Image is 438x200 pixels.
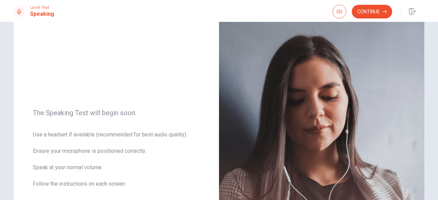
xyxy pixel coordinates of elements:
button: Continue [352,5,392,18]
span: Level Test [30,5,54,10]
span: The Speaking Test will begin soon. [33,109,200,117]
h1: Speaking [30,10,54,18]
span: Use a headset if available (recommended for best audio quality). Ensure your microphone is positi... [33,131,200,196]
